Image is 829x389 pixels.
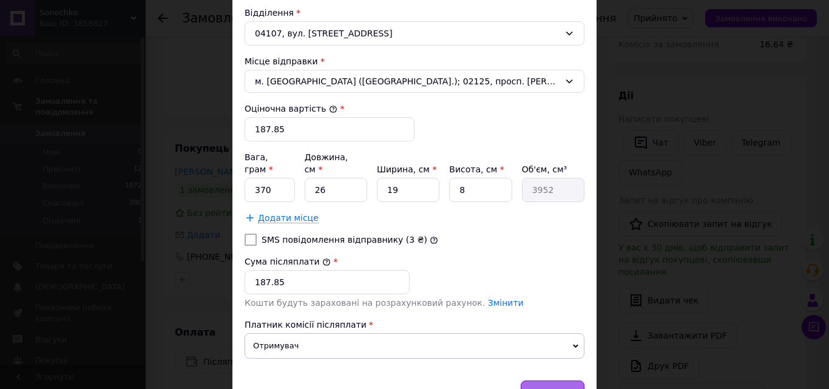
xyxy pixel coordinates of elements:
span: Кошти будуть зараховані на розрахунковий рахунок. [245,298,524,308]
span: м. [GEOGRAPHIC_DATA] ([GEOGRAPHIC_DATA].); 02125, просп. [PERSON_NAME], 24 [255,75,560,87]
div: Місце відправки [245,55,584,67]
label: Сума післяплати [245,257,331,266]
label: Вага, грам [245,152,273,174]
label: SMS повідомлення відправнику (3 ₴) [262,235,427,245]
span: Отримувач [245,333,584,359]
div: 04107, вул. [STREET_ADDRESS] [245,21,584,46]
span: Додати місце [258,213,319,223]
a: Змінити [488,298,524,308]
div: Відділення [245,7,584,19]
span: Платник комісії післяплати [245,320,367,330]
label: Висота, см [449,164,504,174]
label: Оціночна вартість [245,104,337,113]
div: Об'єм, см³ [522,163,584,175]
label: Довжина, см [305,152,348,174]
label: Ширина, см [377,164,436,174]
